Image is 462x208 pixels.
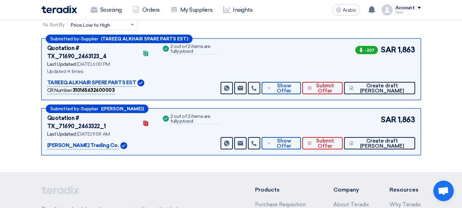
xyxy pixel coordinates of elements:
button: Show Offer [262,82,301,94]
font: 2 out of 2 items are fully priced [170,113,210,124]
div: Open chat [433,181,454,201]
button: Submit Offer [302,137,343,149]
font: Show Offer [277,83,291,94]
font: Submitted by [50,36,79,41]
font: Submit Offer [316,83,334,94]
font: [DATE] 9:59 AM [77,131,110,137]
font: Supplier [81,106,98,111]
font: Account [395,5,415,11]
img: Verified Account [120,142,127,149]
a: About Teradix [333,201,369,208]
button: Submit Offer [302,82,343,94]
font: Create draft [PERSON_NAME] [360,83,404,94]
font: Sourcing [100,7,122,13]
font: Submit Offer [316,138,334,149]
font: - [79,107,81,112]
font: Supplier [81,36,98,41]
font: [PERSON_NAME] Trading Co. [47,142,119,148]
a: Sourcing [85,2,127,17]
font: Price Low to High [71,22,110,28]
a: Purchase Requisition [255,201,306,208]
font: SAR [381,115,396,124]
font: -207 [365,48,374,53]
font: TAREEQ ALKHAIR SPERE PARTS EST [47,79,136,86]
font: Show Offer [277,138,291,149]
font: Quotation # TX_71690_2463322_1 [47,115,106,130]
font: ([PERSON_NAME]) [101,106,144,111]
font: 1,863 [398,45,415,54]
font: Create draft [PERSON_NAME] [360,138,404,149]
font: Last Updated [47,61,76,67]
font: Orders [142,7,160,13]
button: Show Offer [262,137,301,149]
font: - [79,37,81,42]
a: Why Teradix [390,201,421,208]
a: Orders [127,2,165,17]
font: Resources [390,186,419,193]
button: Create draft [PERSON_NAME] [344,82,415,94]
font: Last Updated [47,131,76,137]
font: Arabic [343,7,356,13]
font: Products [255,186,280,193]
font: Insights [233,7,252,13]
font: SAR [381,45,396,54]
font: Submitted by [50,106,79,111]
font: Quotation # TX_71690_2463123_4 [47,45,107,60]
a: Insights [218,2,258,17]
img: Verified Account [137,79,144,86]
a: My Suppliers [165,2,218,17]
button: Arabic [332,4,360,15]
font: Company [333,186,359,193]
img: Teradix logo [41,5,77,13]
font: 1,863 [398,115,415,124]
font: (TAREEQ ALKHAIR SPARE PARTS EST) [101,36,188,41]
font: CR Number: [47,87,72,93]
font: My Suppliers [180,7,212,13]
img: profile_test.png [382,4,393,15]
font: 310165632600003 [72,87,115,93]
font: [DATE] 6:00 PM [77,61,110,67]
font: 2 out of 2 items are fully priced [170,44,210,54]
font: Sort By [50,22,65,28]
font: Yasir [395,10,404,15]
button: Create draft [PERSON_NAME] [344,137,415,149]
font: Updated 4 times [47,69,83,74]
